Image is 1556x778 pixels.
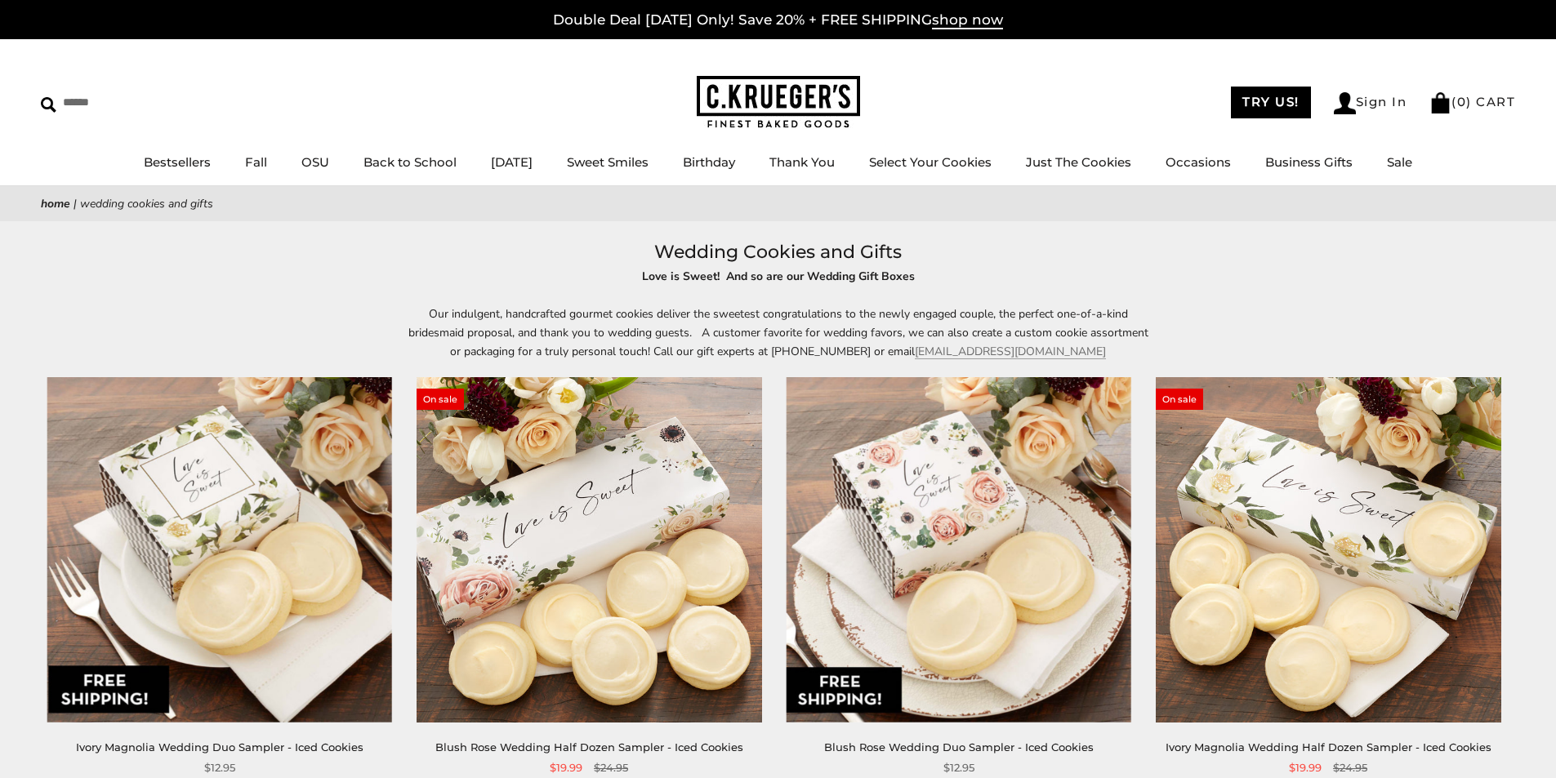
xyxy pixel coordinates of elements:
[869,154,992,170] a: Select Your Cookies
[41,90,235,115] input: Search
[144,154,211,170] a: Bestsellers
[824,740,1094,754] a: Blush Rose Wedding Duo Sampler - Iced Cookies
[697,76,860,129] img: C.KRUEGER'S
[76,740,363,754] a: Ivory Magnolia Wedding Duo Sampler - Iced Cookies
[683,154,735,170] a: Birthday
[65,238,1491,267] h1: Wedding Cookies and Gifts
[1289,759,1322,776] span: $19.99
[41,196,70,211] a: Home
[642,269,915,284] strong: Love is Sweet! And so are our Wedding Gift Boxes
[363,154,457,170] a: Back to School
[417,389,464,410] span: On sale
[553,11,1003,29] a: Double Deal [DATE] Only! Save 20% + FREE SHIPPINGshop now
[245,154,267,170] a: Fall
[403,305,1154,361] p: Our indulgent, handcrafted gourmet cookies deliver the sweetest congratulations to the newly enga...
[47,377,392,722] img: Ivory Magnolia Wedding Duo Sampler - Iced Cookies
[74,196,77,211] span: |
[204,759,235,776] span: $12.95
[1026,154,1131,170] a: Just The Cookies
[41,97,56,113] img: Search
[80,196,213,211] span: Wedding Cookies and Gifts
[943,759,974,776] span: $12.95
[1156,377,1500,722] img: Ivory Magnolia Wedding Half Dozen Sampler - Iced Cookies
[491,154,533,170] a: [DATE]
[1429,94,1515,109] a: (0) CART
[1457,94,1467,109] span: 0
[1166,740,1491,754] a: Ivory Magnolia Wedding Half Dozen Sampler - Iced Cookies
[1387,154,1412,170] a: Sale
[1166,154,1231,170] a: Occasions
[567,154,649,170] a: Sweet Smiles
[915,344,1106,359] a: [EMAIL_ADDRESS][DOMAIN_NAME]
[769,154,835,170] a: Thank You
[550,759,582,776] span: $19.99
[787,377,1131,722] img: Blush Rose Wedding Duo Sampler - Iced Cookies
[1156,389,1203,410] span: On sale
[1429,92,1451,113] img: Bag
[301,154,329,170] a: OSU
[594,759,628,776] span: $24.95
[41,194,1515,213] nav: breadcrumbs
[1231,87,1311,118] a: TRY US!
[435,740,743,754] a: Blush Rose Wedding Half Dozen Sampler - Iced Cookies
[417,377,761,722] img: Blush Rose Wedding Half Dozen Sampler - Iced Cookies
[1333,759,1367,776] span: $24.95
[1265,154,1353,170] a: Business Gifts
[1334,92,1356,114] img: Account
[1334,92,1407,114] a: Sign In
[932,11,1003,29] span: shop now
